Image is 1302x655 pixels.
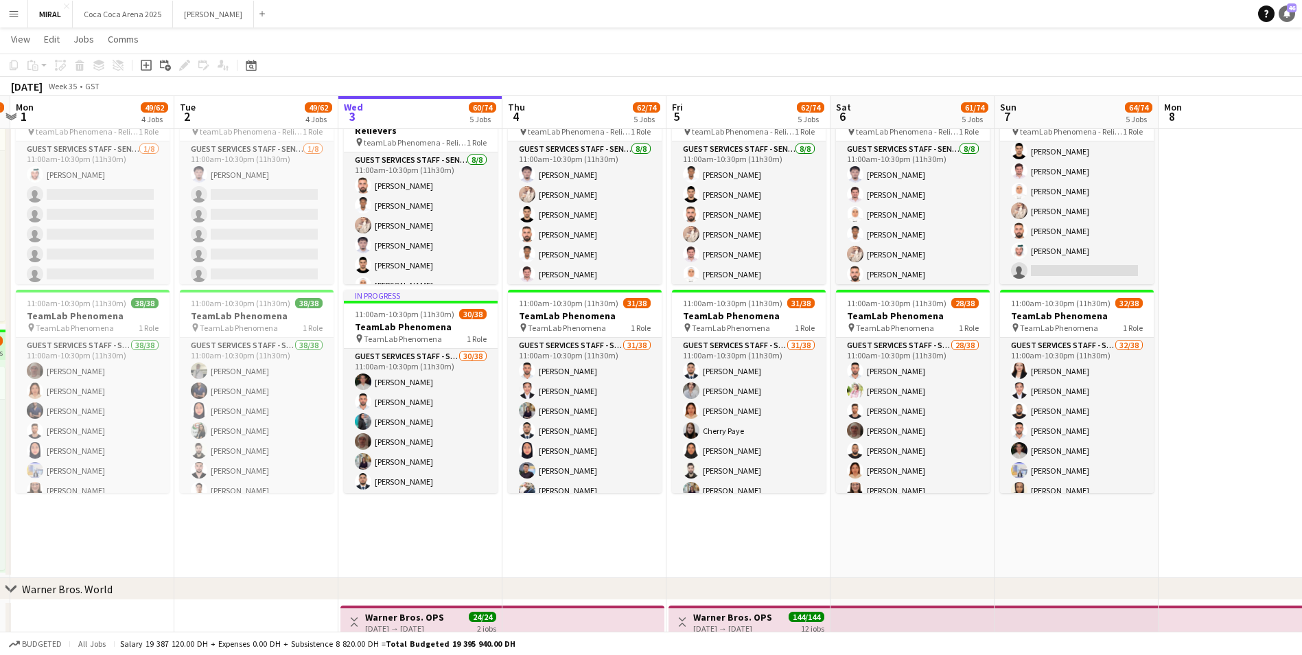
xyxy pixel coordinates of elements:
[672,290,826,493] div: 11:00am-10:30pm (11h30m)31/38TeamLab Phenomena TeamLab Phenomena1 RoleGuest Services Staff - Seni...
[692,323,770,333] span: TeamLab Phenomena
[355,309,454,319] span: 11:00am-10:30pm (11h30m)
[16,81,170,284] app-job-card: 11:00am-10:30pm (11h30m)1/8TeamLab Phenomena - Relievers teamLab Phenomena - Relievers1 RoleGuest...
[998,108,1016,124] span: 7
[1011,298,1111,308] span: 11:00am-10:30pm (11h30m)
[180,310,334,322] h3: TeamLab Phenomena
[1000,310,1154,322] h3: TeamLab Phenomena
[962,114,988,124] div: 5 Jobs
[692,126,795,137] span: teamLab Phenomena - Relievers
[85,81,100,91] div: GST
[508,101,525,113] span: Thu
[1000,290,1154,493] app-job-card: 11:00am-10:30pm (11h30m)32/38TeamLab Phenomena TeamLab Phenomena1 RoleGuest Services Staff - Seni...
[633,102,660,113] span: 62/74
[344,152,498,338] app-card-role: Guest Services Staff - Senior8/811:00am-10:30pm (11h30m)[PERSON_NAME][PERSON_NAME][PERSON_NAME][P...
[1123,323,1143,333] span: 1 Role
[623,298,651,308] span: 31/38
[14,108,34,124] span: 1
[672,310,826,322] h3: TeamLab Phenomena
[631,126,651,137] span: 1 Role
[508,290,662,493] app-job-card: 11:00am-10:30pm (11h30m)31/38TeamLab Phenomena TeamLab Phenomena1 RoleGuest Services Staff - Seni...
[1126,114,1152,124] div: 5 Jobs
[178,108,196,124] span: 2
[16,310,170,322] h3: TeamLab Phenomena
[344,81,498,284] app-job-card: In progress11:00am-10:30pm (11h30m)8/8TeamLab Phenomena - Relievers teamLab Phenomena - Relievers...
[672,81,826,284] div: 11:00am-10:30pm (11h30m)8/8TeamLab Phenomena - Relievers teamLab Phenomena - Relievers1 RoleGuest...
[1000,81,1154,284] app-job-card: 11:00am-10:30pm (11h30m)7/8TeamLab Phenomena - Relievers teamLab Phenomena - Relievers1 RoleGuest...
[477,622,496,634] div: 2 jobs
[295,298,323,308] span: 38/38
[344,290,498,493] app-job-card: In progress11:00am-10:30pm (11h30m)30/38TeamLab Phenomena TeamLab Phenomena1 RoleGuest Services S...
[1000,98,1154,284] app-card-role: Guest Services Staff - Senior7/811:00am-10:30pm (11h30m)[PERSON_NAME][PERSON_NAME][PERSON_NAME][P...
[22,639,62,649] span: Budgeted
[856,323,934,333] span: TeamLab Phenomena
[959,126,979,137] span: 1 Role
[200,126,303,137] span: teamLab Phenomena - Relievers
[508,81,662,284] app-job-card: 11:00am-10:30pm (11h30m)8/8TeamLab Phenomena - Relievers teamLab Phenomena - Relievers1 RoleGuest...
[364,334,442,344] span: TeamLab Phenomena
[180,290,334,493] app-job-card: 11:00am-10:30pm (11h30m)38/38TeamLab Phenomena TeamLab Phenomena1 RoleGuest Services Staff - Seni...
[36,323,114,333] span: TeamLab Phenomena
[141,102,168,113] span: 49/62
[5,30,36,48] a: View
[139,323,159,333] span: 1 Role
[528,126,631,137] span: teamLab Phenomena - Relievers
[519,298,618,308] span: 11:00am-10:30pm (11h30m)
[1000,101,1016,113] span: Sun
[795,126,815,137] span: 1 Role
[180,81,334,284] app-job-card: 11:00am-10:30pm (11h30m)1/8TeamLab Phenomena - Relievers teamLab Phenomena - Relievers1 RoleGuest...
[683,298,782,308] span: 11:00am-10:30pm (11h30m)
[961,102,988,113] span: 61/74
[528,323,606,333] span: TeamLab Phenomena
[834,108,851,124] span: 6
[11,33,30,45] span: View
[847,298,946,308] span: 11:00am-10:30pm (11h30m)
[36,126,139,137] span: teamLab Phenomena - Relievers
[506,108,525,124] span: 4
[1020,323,1098,333] span: TeamLab Phenomena
[798,114,824,124] div: 5 Jobs
[508,141,662,327] app-card-role: Guest Services Staff - Senior8/811:00am-10:30pm (11h30m)[PERSON_NAME][PERSON_NAME][PERSON_NAME][P...
[303,323,323,333] span: 1 Role
[836,290,990,493] div: 11:00am-10:30pm (11h30m)28/38TeamLab Phenomena TeamLab Phenomena1 RoleGuest Services Staff - Seni...
[672,101,683,113] span: Fri
[469,102,496,113] span: 60/74
[305,102,332,113] span: 49/62
[797,102,824,113] span: 62/74
[180,141,334,327] app-card-role: Guest Services Staff - Senior1/811:00am-10:30pm (11h30m)[PERSON_NAME]
[693,611,772,623] h3: Warner Bros. OPS
[45,81,80,91] span: Week 35
[633,114,660,124] div: 5 Jobs
[16,141,170,327] app-card-role: Guest Services Staff - Senior1/811:00am-10:30pm (11h30m)[PERSON_NAME]
[131,298,159,308] span: 38/38
[16,290,170,493] div: 11:00am-10:30pm (11h30m)38/38TeamLab Phenomena TeamLab Phenomena1 RoleGuest Services Staff - Seni...
[11,80,43,93] div: [DATE]
[1123,126,1143,137] span: 1 Role
[120,639,515,649] div: Salary 19 387 120.00 DH + Expenses 0.00 DH + Subsistence 8 820.00 DH =
[459,309,487,319] span: 30/38
[7,636,64,652] button: Budgeted
[836,81,990,284] app-job-card: 11:00am-10:30pm (11h30m)8/8TeamLab Phenomena - Relievers teamLab Phenomena - Relievers1 RoleGuest...
[173,1,254,27] button: [PERSON_NAME]
[200,323,278,333] span: TeamLab Phenomena
[28,1,73,27] button: MIRAL
[959,323,979,333] span: 1 Role
[693,623,772,634] div: [DATE] → [DATE]
[303,126,323,137] span: 1 Role
[365,611,444,623] h3: Warner Bros. OPS
[342,108,363,124] span: 3
[469,114,496,124] div: 5 Jobs
[27,298,126,308] span: 11:00am-10:30pm (11h30m)
[1287,3,1297,12] span: 46
[386,639,515,649] span: Total Budgeted 19 395 940.00 DH
[469,612,496,622] span: 24/24
[102,30,144,48] a: Comms
[364,137,467,148] span: teamLab Phenomena - Relievers
[1164,101,1182,113] span: Mon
